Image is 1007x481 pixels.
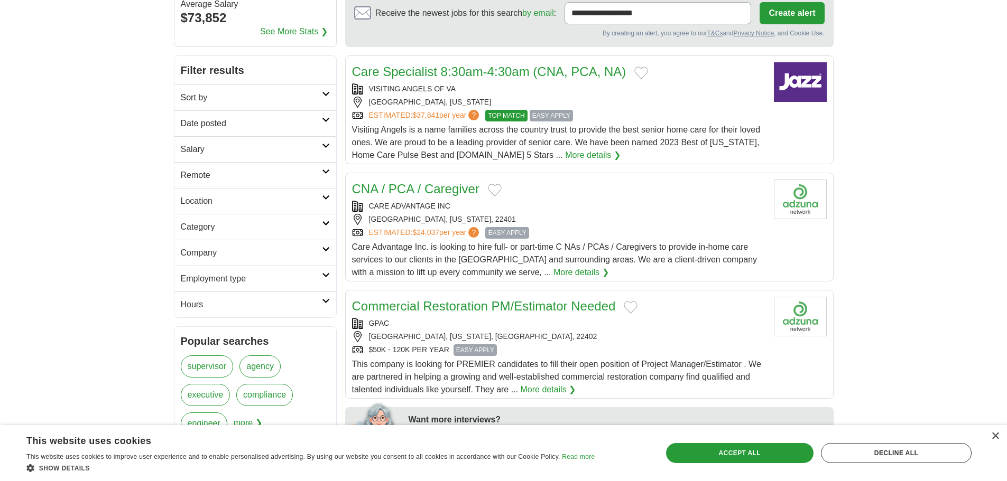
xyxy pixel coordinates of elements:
span: more ❯ [234,412,262,441]
div: Accept all [666,443,814,463]
div: Close [991,432,999,440]
button: Add to favorite jobs [624,301,638,314]
a: Hours [174,291,336,317]
h2: Category [181,221,322,233]
h2: Hours [181,298,322,311]
div: Show details [26,463,595,473]
a: agency [239,355,281,378]
a: Remote [174,162,336,188]
div: VISITING ANGELS OF VA [352,83,765,95]
a: supervisor [181,355,234,378]
div: [GEOGRAPHIC_DATA], [US_STATE], [GEOGRAPHIC_DATA], 22402 [352,331,765,342]
a: Employment type [174,266,336,291]
h2: Employment type [181,272,322,285]
a: T&Cs [707,30,723,37]
h2: Remote [181,169,322,182]
span: ? [468,227,479,238]
a: Location [174,188,336,214]
div: $73,852 [181,8,330,27]
a: More details ❯ [553,266,609,279]
div: [GEOGRAPHIC_DATA], [US_STATE] [352,97,765,108]
a: executive [181,384,230,406]
span: EASY APPLY [454,344,497,356]
button: Add to favorite jobs [488,184,502,196]
button: Add to favorite jobs [634,67,648,79]
h2: Salary [181,143,322,156]
a: Sort by [174,84,336,110]
span: EASY APPLY [485,227,529,239]
h2: Sort by [181,91,322,104]
a: Date posted [174,110,336,136]
h2: Location [181,195,322,208]
span: Receive the newest jobs for this search : [375,7,556,20]
div: Want more interviews? [409,413,827,426]
a: Salary [174,136,336,162]
div: By creating an alert, you agree to our and , and Cookie Use. [354,29,825,38]
div: GPAC [352,318,765,329]
h2: Company [181,247,322,259]
div: [GEOGRAPHIC_DATA], [US_STATE], 22401 [352,214,765,225]
span: $37,841 [412,111,439,119]
img: Company logo [774,297,827,336]
span: This company is looking for PREMIER candidates to fill their open position of Project Manager/Est... [352,360,761,394]
a: Care Specialist 8:30am-4:30am (CNA, PCA, NA) [352,64,626,79]
img: Company logo [774,180,827,219]
div: Decline all [821,443,972,463]
span: This website uses cookies to improve user experience and to enable personalised advertising. By u... [26,453,560,460]
a: Commercial Restoration PM/Estimator Needed [352,299,616,313]
a: compliance [236,384,293,406]
a: ESTIMATED:$24,037per year? [369,227,482,239]
a: Category [174,214,336,240]
a: More details ❯ [565,149,621,162]
span: TOP MATCH [485,110,527,121]
a: Company [174,240,336,266]
a: Privacy Notice [733,30,774,37]
span: $24,037 [412,228,439,237]
img: Company logo [774,62,827,102]
a: Read more, opens a new window [562,453,595,460]
a: CNA / PCA / Caregiver [352,182,479,196]
h2: Filter results [174,56,336,84]
a: More details ❯ [521,383,576,396]
button: Create alert [760,2,824,24]
div: $50K - 120K PER YEAR [352,344,765,356]
span: ? [468,110,479,120]
a: by email [522,8,554,17]
h2: Popular searches [181,333,330,349]
div: This website uses cookies [26,431,568,447]
div: CARE ADVANTAGE INC [352,201,765,212]
span: Show details [39,465,90,472]
a: engineer [181,412,227,435]
span: Care Advantage Inc. is looking to hire full- or part-time C NAs / PCAs / Caregivers to provide in... [352,242,757,277]
img: apply-iq-scientist.png [349,401,401,444]
span: EASY APPLY [530,110,573,121]
h2: Date posted [181,117,322,130]
span: Visiting Angels is a name families across the country trust to provide the best senior home care ... [352,125,761,159]
a: See More Stats ❯ [260,25,328,38]
a: ESTIMATED:$37,841per year? [369,110,482,121]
